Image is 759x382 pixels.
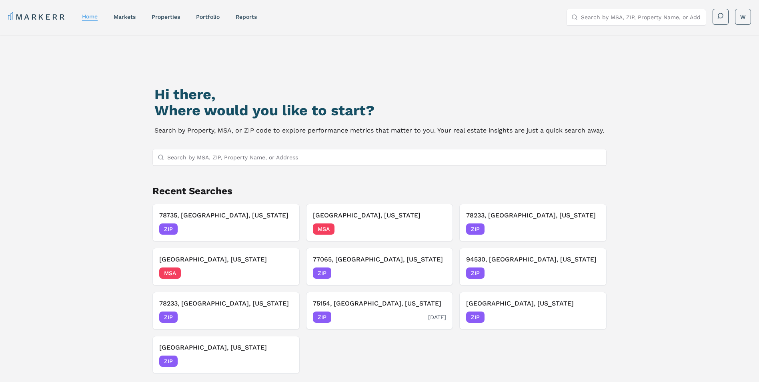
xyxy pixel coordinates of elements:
span: MSA [313,223,334,235]
h3: [GEOGRAPHIC_DATA], [US_STATE] [466,299,600,308]
h3: [GEOGRAPHIC_DATA], [US_STATE] [159,255,293,264]
a: MARKERR [8,11,66,22]
span: [DATE] [275,313,293,321]
p: Search by Property, MSA, or ZIP code to explore performance metrics that matter to you. Your real... [154,125,604,136]
h3: 94530, [GEOGRAPHIC_DATA], [US_STATE] [466,255,600,264]
a: properties [152,14,180,20]
button: W [735,9,751,25]
span: ZIP [313,267,331,279]
button: 94530, [GEOGRAPHIC_DATA], [US_STATE]ZIP[DATE] [459,248,607,285]
span: W [740,13,746,21]
button: 75154, [GEOGRAPHIC_DATA], [US_STATE]ZIP[DATE] [306,292,453,330]
span: [DATE] [428,269,446,277]
h2: Recent Searches [152,185,607,197]
a: Portfolio [196,14,220,20]
span: ZIP [159,312,178,323]
span: MSA [159,267,181,279]
span: ZIP [159,356,178,367]
h3: 77065, [GEOGRAPHIC_DATA], [US_STATE] [313,255,447,264]
span: ZIP [159,223,178,235]
h1: Hi there, [154,86,604,103]
span: [DATE] [275,357,293,365]
span: [DATE] [275,269,293,277]
span: [DATE] [582,269,600,277]
span: ZIP [313,312,331,323]
a: reports [236,14,257,20]
button: 77065, [GEOGRAPHIC_DATA], [US_STATE]ZIP[DATE] [306,248,453,285]
span: ZIP [466,223,485,235]
h2: Where would you like to start? [154,103,604,119]
button: [GEOGRAPHIC_DATA], [US_STATE]MSA[DATE] [306,204,453,241]
a: home [82,13,98,20]
h3: 78735, [GEOGRAPHIC_DATA], [US_STATE] [159,211,293,220]
button: [GEOGRAPHIC_DATA], [US_STATE]ZIP[DATE] [459,292,607,330]
h3: 78233, [GEOGRAPHIC_DATA], [US_STATE] [159,299,293,308]
h3: 78233, [GEOGRAPHIC_DATA], [US_STATE] [466,211,600,220]
span: [DATE] [428,225,446,233]
button: 78233, [GEOGRAPHIC_DATA], [US_STATE]ZIP[DATE] [459,204,607,241]
span: ZIP [466,267,485,279]
button: 78735, [GEOGRAPHIC_DATA], [US_STATE]ZIP[DATE] [152,204,300,241]
button: [GEOGRAPHIC_DATA], [US_STATE]ZIP[DATE] [152,336,300,374]
input: Search by MSA, ZIP, Property Name, or Address [167,149,602,165]
input: Search by MSA, ZIP, Property Name, or Address [581,9,701,25]
h3: 75154, [GEOGRAPHIC_DATA], [US_STATE] [313,299,447,308]
h3: [GEOGRAPHIC_DATA], [US_STATE] [313,211,447,220]
span: [DATE] [582,225,600,233]
button: 78233, [GEOGRAPHIC_DATA], [US_STATE]ZIP[DATE] [152,292,300,330]
span: [DATE] [582,313,600,321]
span: ZIP [466,312,485,323]
span: [DATE] [275,225,293,233]
a: markets [114,14,136,20]
span: [DATE] [428,313,446,321]
h3: [GEOGRAPHIC_DATA], [US_STATE] [159,343,293,352]
button: [GEOGRAPHIC_DATA], [US_STATE]MSA[DATE] [152,248,300,285]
